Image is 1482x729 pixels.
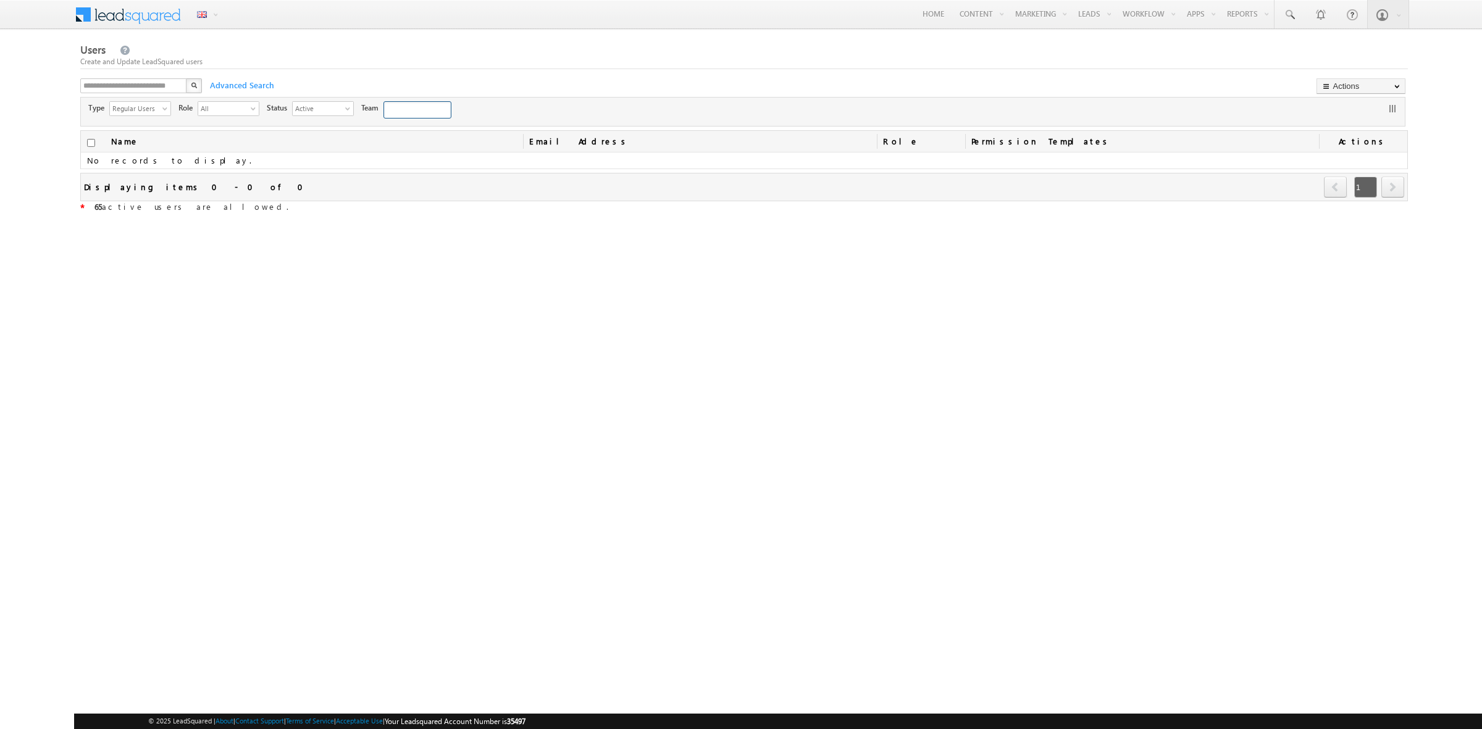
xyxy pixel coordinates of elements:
span: select [345,105,355,112]
span: active users are allowed. [85,201,288,212]
a: Email Address [523,131,877,152]
span: Users [80,43,106,57]
span: 1 [1354,177,1377,198]
button: Actions [1317,78,1405,94]
td: No records to display. [81,152,1407,169]
span: prev [1324,177,1347,198]
span: All [198,102,249,114]
a: About [216,717,233,725]
span: Team [361,102,383,114]
a: next [1381,178,1404,198]
span: select [251,105,261,112]
span: © 2025 LeadSquared | | | | | [148,715,525,727]
span: Your Leadsquared Account Number is [385,717,525,726]
span: Permission Templates [965,131,1319,152]
a: Terms of Service [286,717,334,725]
a: prev [1324,178,1347,198]
span: 35497 [507,717,525,726]
span: Actions [1319,131,1407,152]
span: Active [293,102,343,114]
strong: 65 [94,201,102,212]
div: Displaying items 0 - 0 of 0 [84,180,311,194]
a: Name [105,131,145,152]
span: Role [178,102,198,114]
span: next [1381,177,1404,198]
span: Status [267,102,292,114]
img: Search [191,82,197,88]
a: Acceptable Use [336,717,383,725]
span: Regular Users [110,102,161,114]
span: Advanced Search [204,80,278,91]
a: Contact Support [235,717,284,725]
span: select [162,105,172,112]
div: Create and Update LeadSquared users [80,56,1408,67]
span: Type [88,102,109,114]
a: Role [877,131,965,152]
